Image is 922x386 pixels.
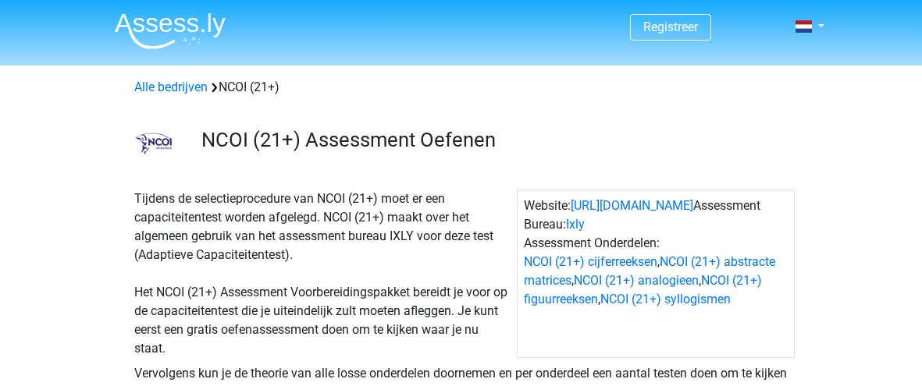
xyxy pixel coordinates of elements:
a: Registreer [643,19,698,34]
a: NCOI (21+) cijferreeksen [524,254,657,269]
div: Tijdens de selectieprocedure van NCOI (21+) moet er een capaciteitentest worden afgelegd. NCOI (2... [128,189,517,358]
a: NCOI (21+) analogieen [574,273,699,288]
img: Assessly [115,12,226,49]
div: Website: Assessment Bureau: Assessment Onderdelen: , , , , [517,189,795,358]
a: Alle bedrijven [134,80,208,94]
div: NCOI (21+) [128,78,795,97]
a: NCOI (21+) syllogismen [600,292,731,306]
a: [URL][DOMAIN_NAME] [571,198,693,213]
h3: NCOI (21+) Assessment Oefenen [201,128,783,152]
a: Ixly [566,217,585,232]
